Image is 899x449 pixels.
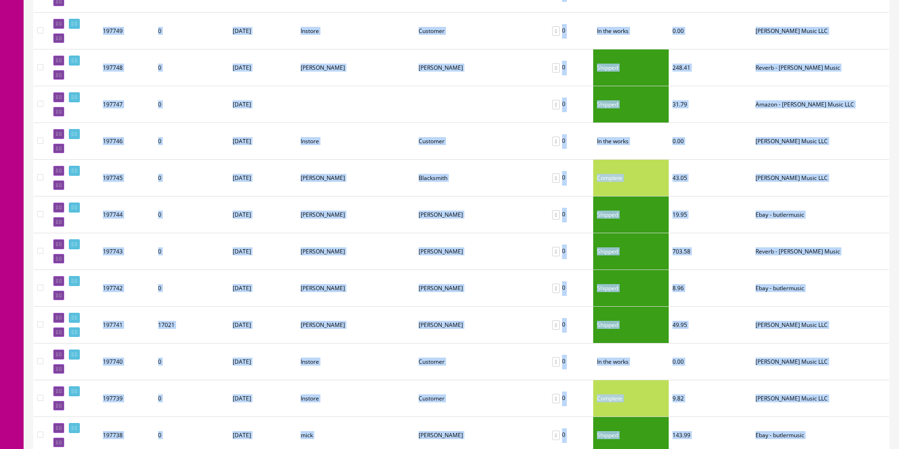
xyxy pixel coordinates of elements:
td: 0 [154,123,229,160]
td: Charles [297,307,415,343]
td: 197744 [99,196,154,233]
td: Shipped [593,307,669,343]
td: 0 [154,13,229,49]
td: Customer [415,380,546,417]
td: 0 [546,270,593,307]
td: Reverb - Butler Music [752,233,889,270]
td: Customer [415,343,546,380]
td: 197747 [99,86,154,123]
td: 31.79 [669,86,752,123]
td: 197741 [99,307,154,343]
td: Complete [593,160,669,196]
td: 0 [546,196,593,233]
td: Blacksmith [415,160,546,196]
td: 0 [154,86,229,123]
td: Butler Music LLC [752,123,889,160]
td: In the works [593,13,669,49]
td: Instore [297,380,415,417]
td: [DATE] [229,270,297,307]
td: [DATE] [229,307,297,343]
td: 0 [154,233,229,270]
td: 49.95 [669,307,752,343]
td: joe [297,196,415,233]
td: 0 [154,270,229,307]
td: Complete [593,380,669,417]
td: 0.00 [669,13,752,49]
td: 8.96 [669,270,752,307]
td: Shipped [593,270,669,307]
td: [DATE] [229,123,297,160]
td: Reverb - Butler Music [752,49,889,86]
td: [DATE] [229,343,297,380]
td: 0 [154,380,229,417]
td: 197748 [99,49,154,86]
td: Shipped [593,233,669,270]
td: [DATE] [229,196,297,233]
td: [DATE] [229,13,297,49]
td: Butler Music LLC [752,343,889,380]
td: [DATE] [229,380,297,417]
td: 703.58 [669,233,752,270]
td: 0 [154,196,229,233]
td: Ebay - butlermusic [752,196,889,233]
td: 197740 [99,343,154,380]
td: 248.41 [669,49,752,86]
td: [DATE] [229,49,297,86]
td: Ebay - butlermusic [752,270,889,307]
td: Shipped [593,49,669,86]
td: Cloyd [415,49,546,86]
td: [DATE] [229,160,297,196]
td: Customer [415,123,546,160]
td: 0.00 [669,343,752,380]
td: 0.00 [669,123,752,160]
td: 0 [546,160,593,196]
td: 0 [546,49,593,86]
td: 197742 [99,270,154,307]
td: Butler Music LLC [752,13,889,49]
td: Amazon - Butler Music LLC [752,86,889,123]
td: 0 [546,380,593,417]
td: Barry [297,49,415,86]
td: 0 [546,343,593,380]
td: 0 [546,86,593,123]
td: 197746 [99,123,154,160]
td: 19.95 [669,196,752,233]
td: Baltzer [415,307,546,343]
td: Blattner [415,270,546,307]
td: 17021 [154,307,229,343]
td: 0 [154,343,229,380]
td: 0 [154,160,229,196]
td: 0 [546,233,593,270]
td: Instore [297,13,415,49]
td: In the works [593,343,669,380]
td: [DATE] [229,233,297,270]
td: curry [415,196,546,233]
td: Wester [415,233,546,270]
td: 0 [546,307,593,343]
td: 197743 [99,233,154,270]
td: Christopher [297,233,415,270]
td: 0 [546,13,593,49]
td: Shipped [593,196,669,233]
td: 43.05 [669,160,752,196]
td: 0 [154,49,229,86]
td: 0 [546,123,593,160]
td: Instore [297,343,415,380]
td: Butler Music LLC [752,380,889,417]
td: [DATE] [229,86,297,123]
td: Ron [297,160,415,196]
td: Customer [415,13,546,49]
td: Nancy [297,270,415,307]
td: Butler Music LLC [752,307,889,343]
td: 197745 [99,160,154,196]
td: Shipped [593,86,669,123]
td: 197739 [99,380,154,417]
td: In the works [593,123,669,160]
td: 9.82 [669,380,752,417]
td: Butler Music LLC [752,160,889,196]
td: 197749 [99,13,154,49]
td: Instore [297,123,415,160]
